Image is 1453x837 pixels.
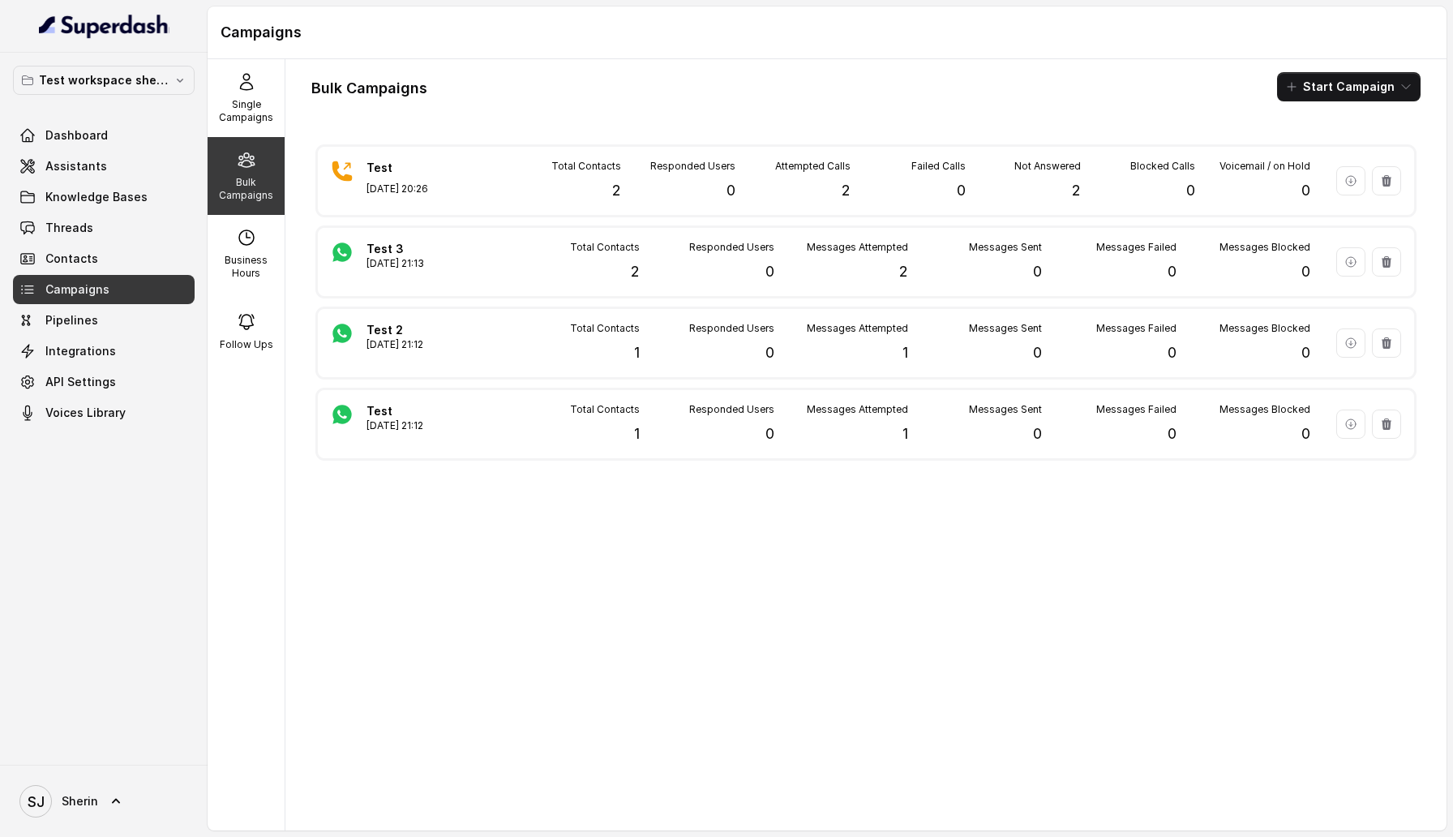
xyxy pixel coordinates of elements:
p: Responded Users [689,403,774,416]
p: Messages Sent [969,241,1042,254]
p: Total Contacts [570,322,640,335]
p: 1 [902,423,908,445]
p: 0 [1033,423,1042,445]
p: Business Hours [214,254,278,280]
a: Knowledge Bases [13,182,195,212]
p: 2 [1072,179,1081,202]
p: Responded Users [650,160,735,173]
p: Responded Users [689,241,774,254]
p: [DATE] 21:12 [366,338,480,351]
p: 2 [842,179,851,202]
p: 0 [1301,260,1310,283]
a: Dashboard [13,121,195,150]
p: Messages Attempted [807,322,908,335]
p: Messages Failed [1096,403,1177,416]
a: Voices Library [13,398,195,427]
p: Test 2 [366,322,480,338]
a: Sherin [13,779,195,824]
img: light.svg [39,13,169,39]
p: Messages Sent [969,322,1042,335]
a: Integrations [13,337,195,366]
p: Voicemail / on Hold [1219,160,1310,173]
p: Not Answered [1014,160,1081,173]
p: 0 [1186,179,1195,202]
p: Total Contacts [551,160,621,173]
p: 0 [1301,341,1310,364]
a: API Settings [13,367,195,397]
p: Follow Ups [220,338,273,351]
span: Pipelines [45,312,98,328]
a: Assistants [13,152,195,181]
p: Messages Attempted [807,241,908,254]
p: 0 [1033,341,1042,364]
h1: Bulk Campaigns [311,75,427,101]
text: SJ [28,793,45,810]
p: Total Contacts [570,403,640,416]
p: [DATE] 21:13 [366,257,480,270]
p: Test [366,403,480,419]
p: Messages Failed [1096,322,1177,335]
p: 0 [726,179,735,202]
p: Messages Attempted [807,403,908,416]
p: Messages Blocked [1219,403,1310,416]
p: 0 [765,260,774,283]
span: Sherin [62,793,98,809]
p: Bulk Campaigns [214,176,278,202]
p: [DATE] 21:12 [366,419,480,432]
p: Blocked Calls [1130,160,1195,173]
p: Single Campaigns [214,98,278,124]
a: Pipelines [13,306,195,335]
p: 2 [631,260,640,283]
p: Test [366,160,480,176]
p: Total Contacts [570,241,640,254]
p: 0 [1168,423,1177,445]
p: Test 3 [366,241,480,257]
p: 1 [634,341,640,364]
p: Test workspace sherin - limits of workspace naming [39,71,169,90]
span: Assistants [45,158,107,174]
p: Failed Calls [911,160,966,173]
p: Messages Sent [969,403,1042,416]
p: 0 [765,423,774,445]
p: 2 [899,260,908,283]
span: Contacts [45,251,98,267]
p: 0 [765,341,774,364]
p: Messages Blocked [1219,241,1310,254]
p: Responded Users [689,322,774,335]
span: Campaigns [45,281,109,298]
span: Dashboard [45,127,108,144]
button: Start Campaign [1277,72,1421,101]
a: Contacts [13,244,195,273]
span: Threads [45,220,93,236]
p: 1 [634,423,640,445]
p: 0 [1301,179,1310,202]
p: Messages Blocked [1219,322,1310,335]
span: Voices Library [45,405,126,421]
a: Threads [13,213,195,243]
span: Knowledge Bases [45,189,148,205]
span: Integrations [45,343,116,359]
p: 0 [1168,341,1177,364]
span: API Settings [45,374,116,390]
p: Messages Failed [1096,241,1177,254]
h1: Campaigns [221,19,1434,45]
p: 0 [1033,260,1042,283]
p: 2 [612,179,621,202]
p: 0 [1168,260,1177,283]
p: Attempted Calls [775,160,851,173]
p: [DATE] 20:26 [366,182,480,195]
button: Test workspace sherin - limits of workspace naming [13,66,195,95]
a: Campaigns [13,275,195,304]
p: 1 [902,341,908,364]
p: 0 [1301,423,1310,445]
p: 0 [957,179,966,202]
